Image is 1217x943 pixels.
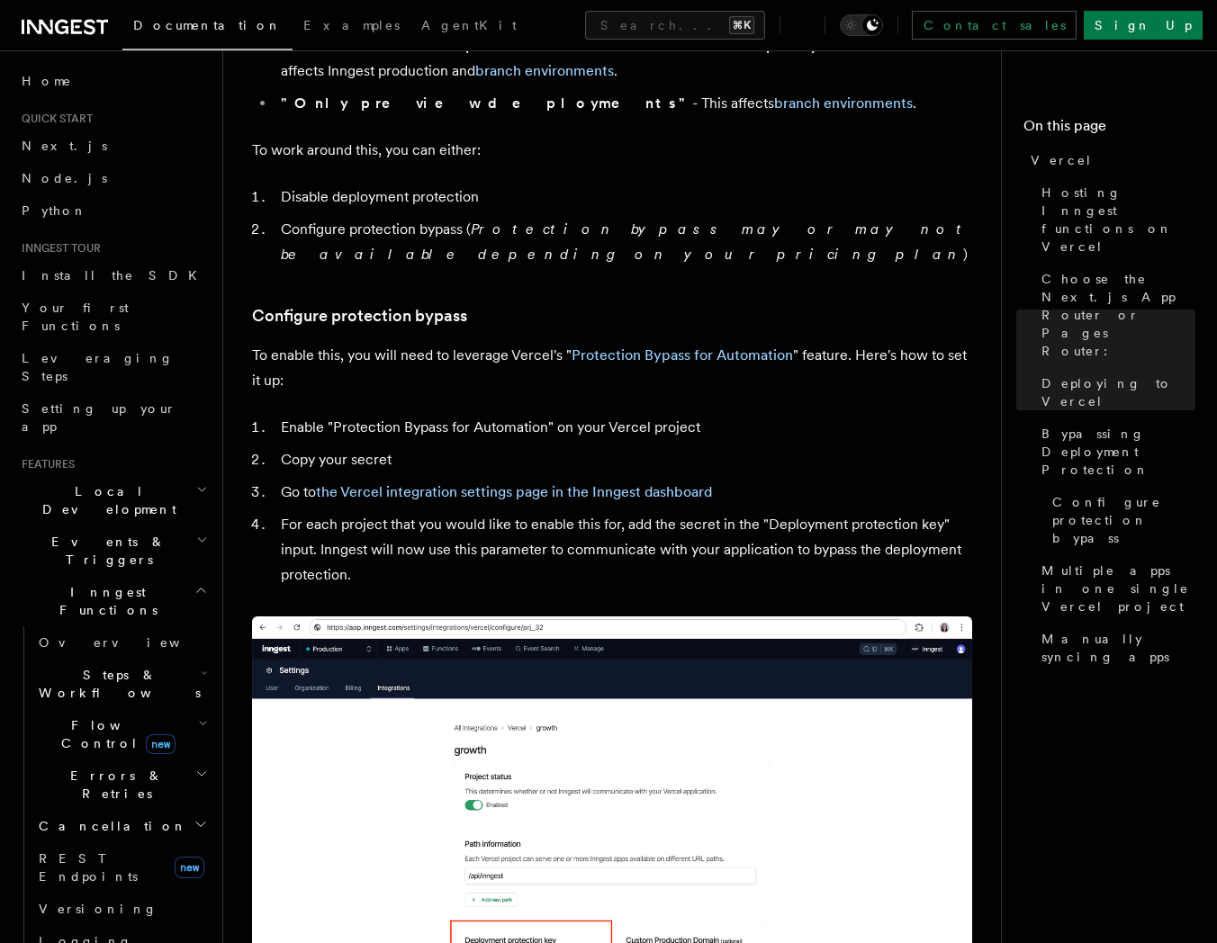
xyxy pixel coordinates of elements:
a: Next.js [14,130,212,162]
span: Errors & Retries [32,767,195,803]
span: Leveraging Steps [22,351,174,383]
li: - This affects . [275,91,972,116]
a: Multiple apps in one single Vercel project [1034,554,1195,623]
span: Examples [303,18,400,32]
a: Bypassing Deployment Protection [1034,418,1195,486]
span: Overview [39,635,224,650]
span: Next.js [22,139,107,153]
span: Events & Triggers [14,533,196,569]
a: AgentKit [410,5,527,49]
span: Versioning [39,902,158,916]
button: Events & Triggers [14,525,212,576]
a: Leveraging Steps [14,342,212,392]
span: Deploying to Vercel [1041,374,1195,410]
a: Setting up your app [14,392,212,443]
span: Quick start [14,112,93,126]
a: REST Endpointsnew [32,842,212,893]
span: Choose the Next.js App Router or Pages Router: [1041,270,1195,360]
strong: "Only preview deployments" [281,94,692,112]
span: Local Development [14,482,196,518]
span: Vercel [1031,151,1093,169]
button: Steps & Workflows [32,659,212,709]
em: Protection bypass may or may not be available depending on your pricing plan [281,220,969,263]
a: Node.js [14,162,212,194]
a: Home [14,65,212,97]
span: Inngest Functions [14,583,194,619]
a: Documentation [122,5,293,50]
a: Configure protection bypass [1045,486,1195,554]
span: Manually syncing apps [1041,630,1195,666]
a: Deploying to Vercel [1034,367,1195,418]
span: new [146,734,176,754]
a: Sign Up [1084,11,1203,40]
strong: "All deployments" [631,37,912,54]
span: Documentation [133,18,282,32]
span: REST Endpoints [39,851,138,884]
span: Multiple apps in one single Vercel project [1041,561,1195,615]
span: Configure protection bypass [1052,493,1195,547]
strong: "Standard protection" [281,37,618,54]
span: Steps & Workflows [32,666,201,702]
span: Bypassing Deployment Protection [1041,425,1195,479]
span: Cancellation [32,817,187,835]
a: Install the SDK [14,259,212,292]
a: Choose the Next.js App Router or Pages Router: [1034,263,1195,367]
p: To enable this, you will need to leverage Vercel's " " feature. Here's how to set it up: [252,343,972,393]
li: Copy your secret [275,447,972,472]
a: branch environments [475,62,614,79]
span: AgentKit [421,18,517,32]
li: Enable "Protection Bypass for Automation" on your Vercel project [275,415,972,440]
p: To work around this, you can either: [252,138,972,163]
li: Configure protection bypass ( ) [275,217,972,267]
span: Inngest tour [14,241,101,256]
a: Protection Bypass for Automation [572,346,793,364]
span: Node.js [22,171,107,185]
kbd: ⌘K [729,16,754,34]
button: Flow Controlnew [32,709,212,759]
span: Hosting Inngest functions on Vercel [1041,184,1195,256]
span: Install the SDK [22,268,208,283]
span: new [175,857,204,878]
a: Manually syncing apps [1034,623,1195,673]
span: Setting up your app [22,401,176,434]
h4: On this page [1023,115,1195,144]
span: Your first Functions [22,301,129,333]
a: Contact sales [912,11,1077,40]
span: Features [14,457,75,471]
span: Flow Control [32,716,198,752]
span: Python [22,203,87,218]
a: Vercel [1023,144,1195,176]
li: Go to [275,480,972,505]
button: Toggle dark mode [840,14,883,36]
li: For each project that you would like to enable this for, add the secret in the "Deployment protec... [275,512,972,588]
a: Configure protection bypass [252,303,467,328]
a: Your first Functions [14,292,212,342]
span: Home [22,72,72,90]
button: Local Development [14,475,212,525]
a: Examples [293,5,410,49]
button: Search...⌘K [585,11,765,40]
button: Inngest Functions [14,576,212,626]
li: or - This affects Inngest production and . [275,33,972,84]
button: Errors & Retries [32,759,212,810]
li: Disable deployment protection [275,184,972,210]
button: Cancellation [32,810,212,842]
a: Versioning [32,893,212,925]
a: Hosting Inngest functions on Vercel [1034,176,1195,263]
a: Python [14,194,212,227]
a: branch environments [774,94,913,112]
a: the Vercel integration settings page in the Inngest dashboard [316,483,712,500]
a: Overview [32,626,212,659]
